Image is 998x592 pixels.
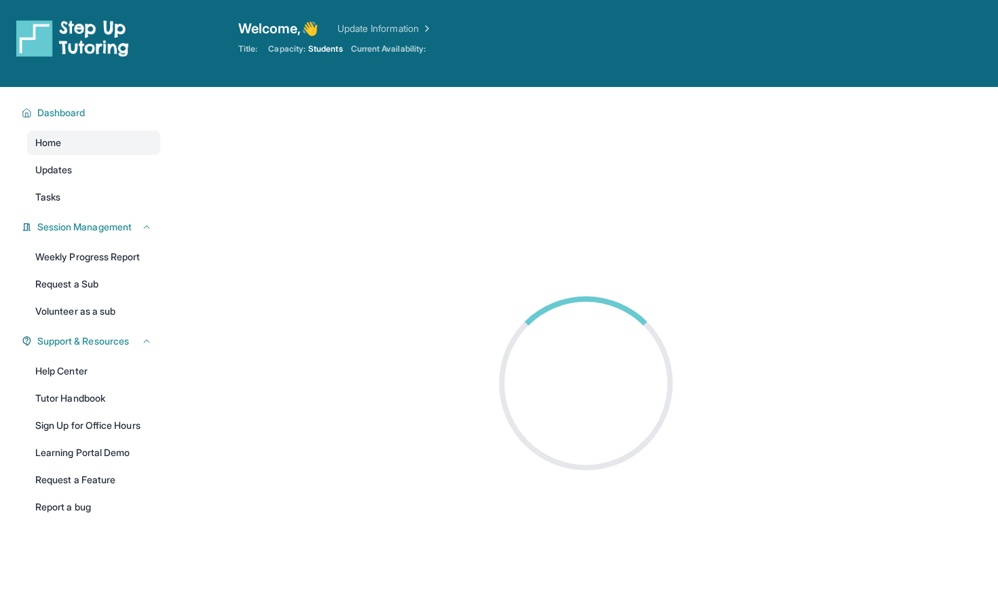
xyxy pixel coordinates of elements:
[37,334,129,348] span: Support & Resources
[27,299,160,324] a: Volunteer as a sub
[268,43,306,54] span: Capacity:
[27,359,160,383] a: Help Center
[238,19,318,38] span: Welcome, 👋
[32,106,152,120] button: Dashboard
[27,440,160,465] a: Learning Portal Demo
[35,190,60,204] span: Tasks
[27,158,160,182] a: Updates
[308,43,343,54] span: Students
[238,43,257,54] span: Title:
[351,43,426,54] span: Current Availability:
[27,413,160,438] a: Sign Up for Office Hours
[32,220,152,234] button: Session Management
[27,185,160,209] a: Tasks
[35,163,73,177] span: Updates
[37,220,132,234] span: Session Management
[16,19,129,57] img: logo
[27,495,160,519] a: Report a bug
[27,272,160,296] a: Request a Sub
[27,468,160,492] a: Request a Feature
[27,130,160,155] a: Home
[27,386,160,411] a: Tutor Handbook
[37,106,86,120] span: Dashboard
[337,22,432,35] a: Update Information
[35,136,61,150] span: Home
[32,334,152,348] button: Support & Resources
[27,245,160,269] a: Weekly Progress Report
[419,22,432,35] img: Chevron Right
